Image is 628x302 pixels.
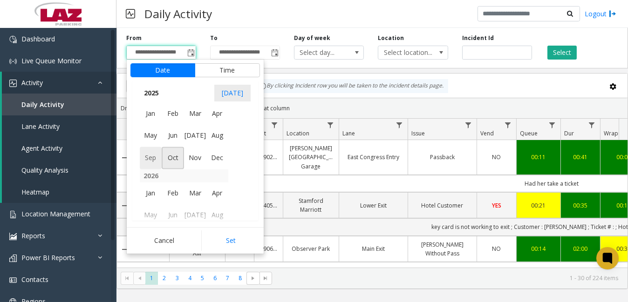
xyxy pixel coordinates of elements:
span: Lane Activity [21,122,60,131]
span: Issue [411,129,425,137]
a: 00:14 [522,244,555,253]
span: Lane [342,129,355,137]
a: East Congress Entry [345,153,402,161]
span: Wrapup [604,129,625,137]
th: 2026 [140,169,228,182]
a: Passback [414,153,471,161]
div: Data table [117,119,628,268]
img: logout [609,9,616,19]
td: 2026 Feb [162,182,184,204]
a: Lane Activity [2,115,116,137]
td: 2026 Apr [206,182,228,204]
span: Queue [520,129,538,137]
a: 00:21 [522,201,555,210]
span: YES [492,201,501,209]
span: Page 3 [171,272,184,284]
td: 2025 Mar [184,102,206,125]
a: YES [483,201,511,210]
td: 2025 Apr [206,102,228,125]
td: 2025 Nov [184,147,206,169]
td: 2025 Jun [162,125,184,147]
a: Lot Filter Menu [268,119,281,131]
td: 2026 Jul [184,204,206,227]
a: 590652 [260,244,277,253]
button: Date tab [130,63,195,77]
span: May [140,204,162,227]
span: Power BI Reports [21,253,75,262]
div: Drag a column header and drop it here to group by that column [117,100,628,116]
span: Aug [206,204,228,227]
img: 'icon' [9,276,17,284]
span: Reports [21,231,45,240]
a: Stamford Marriott [289,196,333,214]
img: 'icon' [9,233,17,240]
span: Select day... [294,46,350,59]
td: 2026 Jan [140,182,162,204]
span: 2025 [140,86,163,100]
span: Aug [206,125,228,147]
a: [PERSON_NAME] Without Pass [414,240,471,258]
a: 890202 [260,153,277,161]
a: Observer Park [289,244,333,253]
kendo-pager-info: 1 - 30 of 224 items [278,274,618,282]
span: Go to the next page [249,275,257,282]
a: 540503 [260,201,277,210]
a: Lower Exit [345,201,402,210]
span: [DATE] [184,204,206,227]
a: Agent Activity [2,137,116,159]
img: 'icon' [9,211,17,218]
a: Logout [585,9,616,19]
a: Collapse Details [117,246,132,253]
a: Location Filter Menu [324,119,337,131]
span: Page 6 [209,272,221,284]
div: By clicking Incident row you will be taken to the incident details page. [254,79,448,93]
span: Apr [206,182,228,204]
span: Page 1 [145,272,158,284]
span: Page 8 [234,272,246,284]
span: Dur [564,129,574,137]
label: To [210,34,218,42]
td: 2025 Dec [206,147,228,169]
img: pageIcon [126,2,135,25]
span: Contacts [21,275,48,284]
span: Dashboard [21,34,55,43]
img: 'icon' [9,58,17,65]
span: Vend [480,129,494,137]
a: Collapse Details [117,154,132,161]
img: 'icon' [9,80,17,87]
span: Go to the last page [259,272,272,285]
span: [DATE] [184,125,206,147]
td: 2025 Jul [184,125,206,147]
span: Heatmap [21,188,49,196]
span: Mar [184,102,206,125]
td: 2025 Aug [206,125,228,147]
td: 2026 Jun [162,204,184,227]
label: Location [378,34,404,42]
td: 2026 Mar [184,182,206,204]
span: Agent Activity [21,144,62,153]
span: Go to the next page [246,272,259,285]
img: 'icon' [9,255,17,262]
span: Feb [162,102,184,125]
div: 02:00 [567,244,594,253]
span: Go to the last page [262,275,269,282]
a: Quality Analysis [2,159,116,181]
button: Select [547,46,577,60]
span: May [140,125,162,147]
span: Jan [140,182,162,204]
span: Quality Analysis [21,166,68,174]
span: Activity [21,78,43,87]
span: Page 5 [196,272,209,284]
a: 00:11 [522,153,555,161]
a: Vend Filter Menu [502,119,514,131]
label: Incident Id [462,34,494,42]
button: Set [201,230,260,251]
a: 00:35 [567,201,594,210]
label: Day of week [294,34,330,42]
td: 2025 May [140,125,162,147]
a: Main Exit [345,244,402,253]
span: NO [492,245,501,253]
